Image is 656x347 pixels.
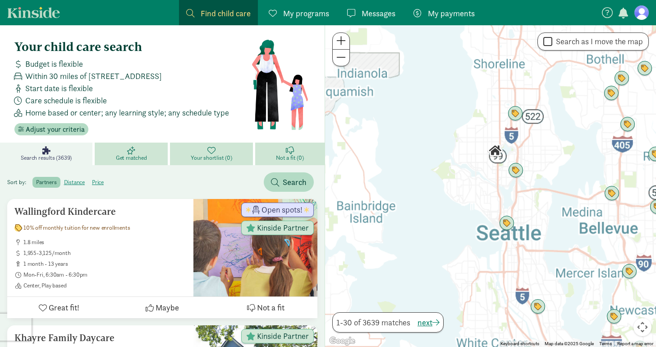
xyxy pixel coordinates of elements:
[25,94,107,106] span: Care schedule is flexible
[25,106,229,119] span: Home based or center; any learning style; any schedule type
[552,36,643,47] label: Search as I move the map
[499,216,514,231] div: Click to see details
[283,7,329,19] span: My programs
[23,282,186,289] span: Center, Play based
[500,341,539,347] button: Keyboard shortcuts
[530,299,546,315] div: Click to see details
[264,172,314,192] button: Search
[214,297,317,318] button: Not a fit
[95,143,170,165] a: Get matched
[25,70,162,82] span: Within 30 miles of [STREET_ADDRESS]
[21,154,72,162] span: Search results (3639)
[23,224,130,231] span: 10% off monthly tuition for new enrollments
[487,143,503,158] div: Click to see details
[327,335,357,347] img: Google
[362,7,395,19] span: Messages
[637,61,652,76] div: Click to see details
[327,335,357,347] a: Open this area in Google Maps (opens a new window)
[23,250,186,257] span: 1,955-3,125/month
[261,206,303,214] span: Open spots!
[508,163,523,178] div: Click to see details
[336,316,410,328] span: 1-30 of 3639 matches
[201,7,251,19] span: Find child care
[14,40,251,54] h4: Your child care search
[7,178,31,186] span: Sort by:
[545,341,594,346] span: Map data ©2025 Google
[14,206,186,217] h5: Wallingford Kindercare
[283,176,307,188] span: Search
[620,117,635,132] div: Click to see details
[622,264,637,279] div: Click to see details
[32,177,60,188] label: partners
[599,341,612,346] a: Terms (opens in new tab)
[604,86,619,101] div: Click to see details
[25,82,93,94] span: Start date is flexible
[26,124,85,135] span: Adjust your criteria
[633,318,651,336] button: Map camera controls
[604,186,619,201] div: Click to see details
[23,260,186,268] span: 1 month - 13 years
[110,297,214,318] button: Maybe
[25,58,83,70] span: Budget is flexible
[508,106,523,121] div: Click to see details
[276,154,303,162] span: Not a fit (0)
[88,177,107,188] label: price
[14,123,88,136] button: Adjust your criteria
[23,239,186,246] span: 1.8 miles
[606,309,622,324] div: Click to see details
[417,316,440,328] button: next
[257,301,284,314] span: Not a fit
[614,71,629,86] div: Click to see details
[617,341,653,346] a: Report a map error
[7,7,60,18] a: Kinside
[60,177,88,188] label: distance
[23,271,186,278] span: Mon-Fri, 6:30am - 6:30pm
[116,154,147,162] span: Get matched
[257,224,309,232] span: Kinside Partner
[191,154,232,162] span: Your shortlist (0)
[255,143,325,165] a: Not a fit (0)
[49,301,79,314] span: Great fit!
[428,7,475,19] span: My payments
[156,301,179,314] span: Maybe
[7,297,110,318] button: Great fit!
[257,332,309,340] span: Kinside Partner
[14,333,186,343] h5: Khayre Family Daycare
[170,143,255,165] a: Your shortlist (0)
